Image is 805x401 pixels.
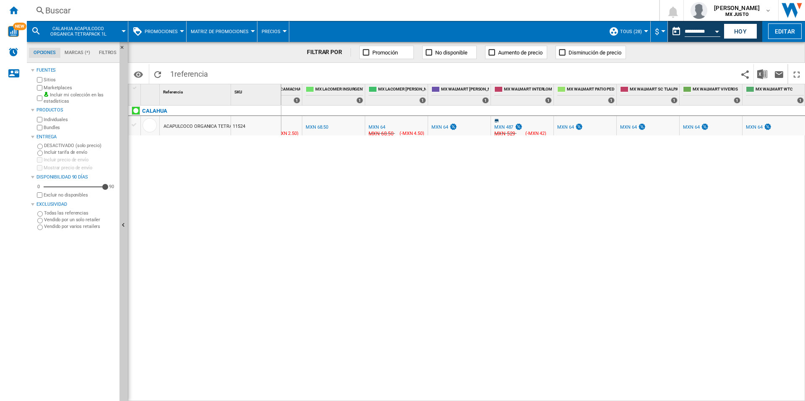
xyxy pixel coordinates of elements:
[608,97,615,103] div: 1 offers sold by MX WALMART PATIO PEDREGAL
[372,49,398,56] span: Promoción
[130,67,147,82] button: Opciones
[37,192,42,198] input: Mostrar precio de envío
[45,5,637,16] div: Buscar
[763,124,772,130] div: test
[691,2,707,19] img: profile.jpg
[304,84,365,105] div: MX LACOMER INSURGENTES 1 offers sold by MX LACOMER INSURGENTES
[37,93,42,103] input: Incluir mi colección en las estadísticas
[44,92,49,97] img: mysite-bg-18x18.png
[655,21,663,42] div: $
[668,21,722,42] div: Este reporte se basa en una fecha en el pasado.
[191,21,253,42] button: Matriz de promociones
[556,84,616,105] div: MX WALMART PATIO PEDREGAL 1 offers sold by MX WALMART PATIO PEDREGAL
[709,23,724,38] button: Open calendar
[293,97,300,103] div: 1 offers sold by MX FRESKO TECAMACHALCO
[307,48,351,57] div: FILTRAR POR
[306,124,328,130] div: Última actualización : martes, 7 de octubre de 2025 18:00
[8,47,18,57] img: alerts-logo.svg
[757,69,767,79] img: excel-24x24.png
[620,124,636,130] div: Última actualización : martes, 7 de octubre de 2025 18:00
[356,97,363,103] div: 1 offers sold by MX LACOMER INSURGENTES
[37,85,42,91] input: Marketplaces
[35,184,42,190] div: 0
[37,144,43,149] input: DESACTIVADO (solo precio)
[142,106,167,116] div: Haga clic para filtrar por esa marca
[44,92,116,105] label: Incluir mi colección en las estadísticas
[485,46,547,59] button: Aumento de precio
[44,26,112,37] span: CALAHUA ACAPULCOCO ORGANICA TETRAPACK 1L
[44,149,116,155] label: Incluir tarifa de envío
[8,26,19,37] img: wise-card.svg
[714,4,760,12] span: [PERSON_NAME]
[514,124,523,130] div: test
[44,85,116,91] label: Marketplaces
[161,84,231,97] div: Sort None
[567,86,615,93] span: MX WALMART PATIO PEDREGAL
[44,142,116,149] label: DESACTIVADO (solo precio)
[630,86,678,93] span: MX WALMART SC TLALPAN
[174,70,208,78] span: referencia
[575,124,583,130] div: test
[693,86,740,93] span: MX WALMART VIVEROS
[701,124,709,130] div: test
[36,201,116,208] div: Exclusividad
[419,97,426,103] div: 1 offers sold by MX LACOMER MARIA RIVERA
[191,29,249,34] span: Matriz de promociones
[668,23,685,40] button: md-calendar
[44,165,116,171] label: Mostrar precio de envío
[609,21,646,42] div: TOUS (28)
[274,129,295,138] div: ( )
[36,134,116,140] div: Entrega
[231,116,281,135] div: 11524
[37,125,42,130] input: Bundles
[44,223,116,230] label: Vendido por varios retailers
[164,117,249,136] div: ACAPULCOCO ORGANICA TETRAPACK 1L
[359,46,414,59] button: Promoción
[44,183,105,191] md-slider: Disponibilidad
[651,21,668,42] md-menu: Currency
[37,77,42,83] input: Sitios
[493,129,515,138] div: Última actualización : martes, 7 de octubre de 2025 18:00
[31,21,124,42] div: CALAHUA ACAPULCOCO ORGANICA TETRAPACK 1L
[44,124,116,131] label: Bundles
[725,12,749,17] b: MX JUSTO
[756,86,804,93] span: MX WALMART WTC
[36,174,116,181] div: Disponibilidad 90 Días
[161,84,231,97] div: Referencia Sort None
[60,48,95,58] md-tab-item: Marcas (*)
[149,64,166,84] button: Recargar
[107,184,116,190] div: 90
[163,90,183,94] span: Referencia
[620,29,642,34] span: TOUS (28)
[166,64,212,82] span: 1
[145,21,182,42] button: Promociones
[233,84,281,97] div: Sort None
[400,129,421,138] div: ( )
[13,23,26,30] span: NEW
[262,29,280,34] span: Precios
[734,97,740,103] div: 1 offers sold by MX WALMART VIVEROS
[37,165,42,171] input: Mostrar precio de envío
[145,29,178,34] span: Promociones
[44,210,116,216] label: Todas las referencias
[401,131,423,136] span: -MXN 4.50
[671,97,678,103] div: 1 offers sold by MX WALMART SC TLALPAN
[737,64,753,84] button: Compartir este marcador con otros
[37,211,43,217] input: Todas las referencias
[701,123,709,130] img: test
[37,150,43,156] input: Incluir tarifa de envío
[754,64,771,84] button: Descargar en Excel
[262,21,285,42] button: Precios
[367,84,428,105] div: MX LACOMER [PERSON_NAME] 1 offers sold by MX LACOMER MARIA RIVERA
[36,67,116,74] div: Fuentes
[435,49,467,56] span: No disponible
[494,124,513,130] div: Última actualización : martes, 7 de octubre de 2025 18:00
[525,129,546,138] div: ( )
[233,84,281,97] div: SKU Sort None
[369,124,385,130] div: Última actualización : martes, 7 de octubre de 2025 18:00
[94,48,121,58] md-tab-item: Filtros
[422,46,477,59] button: No disponible
[378,86,426,93] span: MX LACOMER [PERSON_NAME]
